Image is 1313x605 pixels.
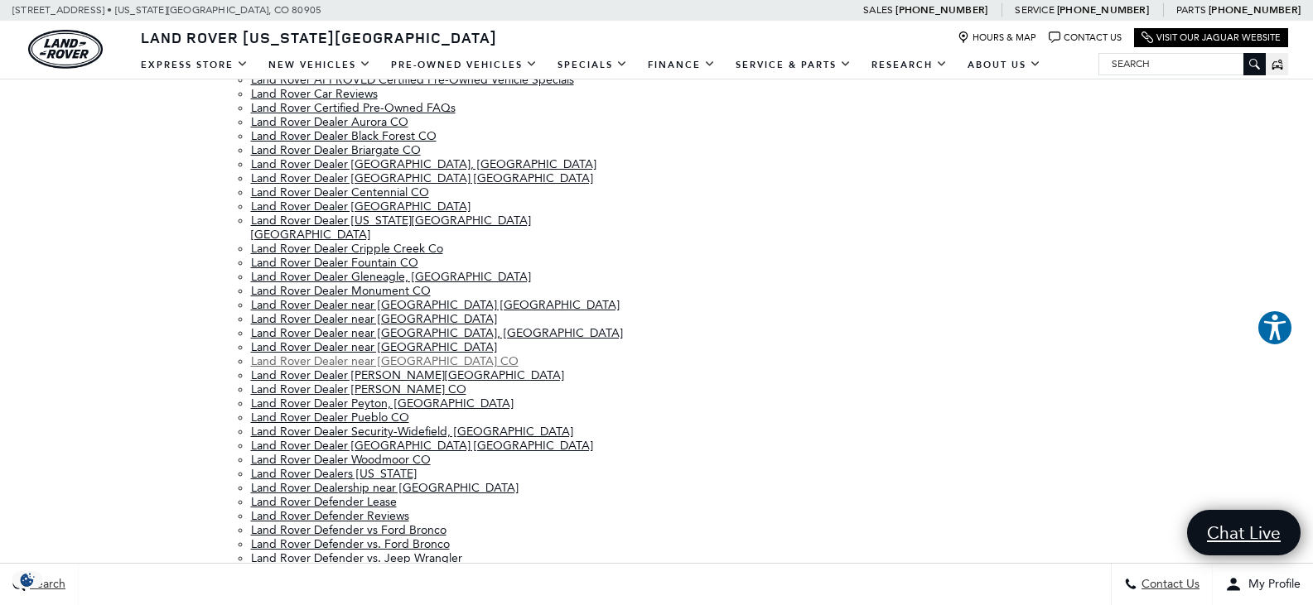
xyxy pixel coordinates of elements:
span: Service [1015,4,1054,16]
a: Land Rover Dealer Black Forest CO [251,129,437,143]
span: Land Rover [US_STATE][GEOGRAPHIC_DATA] [141,27,497,47]
a: Land Rover Dealer near [GEOGRAPHIC_DATA] [GEOGRAPHIC_DATA] [251,298,620,312]
section: Click to Open Cookie Consent Modal [8,571,46,588]
a: Land Rover Dealer [PERSON_NAME] CO [251,382,466,396]
a: Land Rover [US_STATE][GEOGRAPHIC_DATA] [131,27,507,47]
a: Land Rover Dealer Monument CO [251,284,431,298]
a: Land Rover Dealer [GEOGRAPHIC_DATA], [GEOGRAPHIC_DATA] [251,157,596,171]
a: Land Rover Car Reviews [251,87,378,101]
a: Land Rover Dealer Cripple Creek Co [251,242,443,256]
a: Land Rover Dealer [US_STATE][GEOGRAPHIC_DATA] [GEOGRAPHIC_DATA] [251,214,531,242]
a: Land Rover Dealer Fountain CO [251,256,418,270]
button: Explore your accessibility options [1257,310,1293,346]
a: Land Rover Defender vs. Ford Bronco [251,537,450,551]
nav: Main Navigation [131,50,1051,79]
a: Land Rover Dealer near [GEOGRAPHIC_DATA] [251,340,497,354]
a: Land Rover Dealer Peyton, [GEOGRAPHIC_DATA] [251,396,514,411]
a: Land Rover APPROVED Certified Pre-Owned Vehicle Specials [251,73,574,87]
a: [PHONE_NUMBER] [1057,3,1149,17]
a: New Vehicles [258,50,381,79]
a: Pre-Owned Vehicles [381,50,548,79]
img: Land Rover [28,30,103,69]
a: Land Rover Dealership near [GEOGRAPHIC_DATA] [251,481,519,495]
a: Hours & Map [958,31,1036,44]
a: Contact Us [1049,31,1122,44]
a: Chat Live [1187,510,1301,555]
a: Land Rover Dealer Woodmoor CO [251,453,431,467]
a: Land Rover Dealer near [GEOGRAPHIC_DATA] CO [251,354,519,368]
a: Land Rover Dealer Aurora CO [251,115,408,129]
a: Land Rover Dealer [GEOGRAPHIC_DATA] [GEOGRAPHIC_DATA] [251,171,593,185]
a: Finance [638,50,726,79]
span: Parts [1176,4,1206,16]
a: Specials [548,50,638,79]
a: Land Rover Dealer Briargate CO [251,143,421,157]
button: Open user profile menu [1213,564,1313,605]
a: Land Rover Certified Pre-Owned FAQs [251,101,456,115]
a: Land Rover Dealer near [GEOGRAPHIC_DATA], [GEOGRAPHIC_DATA] [251,326,623,340]
a: About Us [958,50,1051,79]
a: [PHONE_NUMBER] [1209,3,1301,17]
a: Land Rover Dealer [GEOGRAPHIC_DATA] [GEOGRAPHIC_DATA] [251,439,593,453]
span: My Profile [1242,578,1301,592]
a: Land Rover Defender Reviews [251,509,409,523]
a: Land Rover Dealer near [GEOGRAPHIC_DATA] [251,312,497,326]
a: Land Rover Dealer Security-Widefield, [GEOGRAPHIC_DATA] [251,425,573,439]
img: Opt-Out Icon [8,571,46,588]
a: Research [862,50,958,79]
a: EXPRESS STORE [131,50,258,79]
a: Land Rover Dealer [GEOGRAPHIC_DATA] [251,199,471,214]
input: Search [1099,54,1265,74]
span: Chat Live [1199,521,1289,544]
a: Visit Our Jaguar Website [1142,31,1281,44]
a: land-rover [28,30,103,69]
a: Land Rover Dealer Pueblo CO [251,411,409,425]
a: Land Rover Defender vs Ford Bronco [251,523,447,537]
a: [STREET_ADDRESS] • [US_STATE][GEOGRAPHIC_DATA], CO 80905 [12,4,321,16]
a: [PHONE_NUMBER] [895,3,987,17]
span: Contact Us [1137,578,1200,592]
a: Land Rover Defender Lease [251,495,397,509]
a: Land Rover Dealers [US_STATE] [251,467,417,481]
a: Land Rover Defender vs. Jeep Wrangler​ [251,551,462,565]
a: Land Rover Dealer [PERSON_NAME][GEOGRAPHIC_DATA] [251,368,564,382]
span: Sales [863,4,893,16]
a: Land Rover Dealer Centennial CO [251,185,429,199]
a: Service & Parts [726,50,862,79]
aside: Accessibility Help Desk [1257,310,1293,349]
a: Land Rover Dealer Gleneagle, [GEOGRAPHIC_DATA] [251,270,531,284]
